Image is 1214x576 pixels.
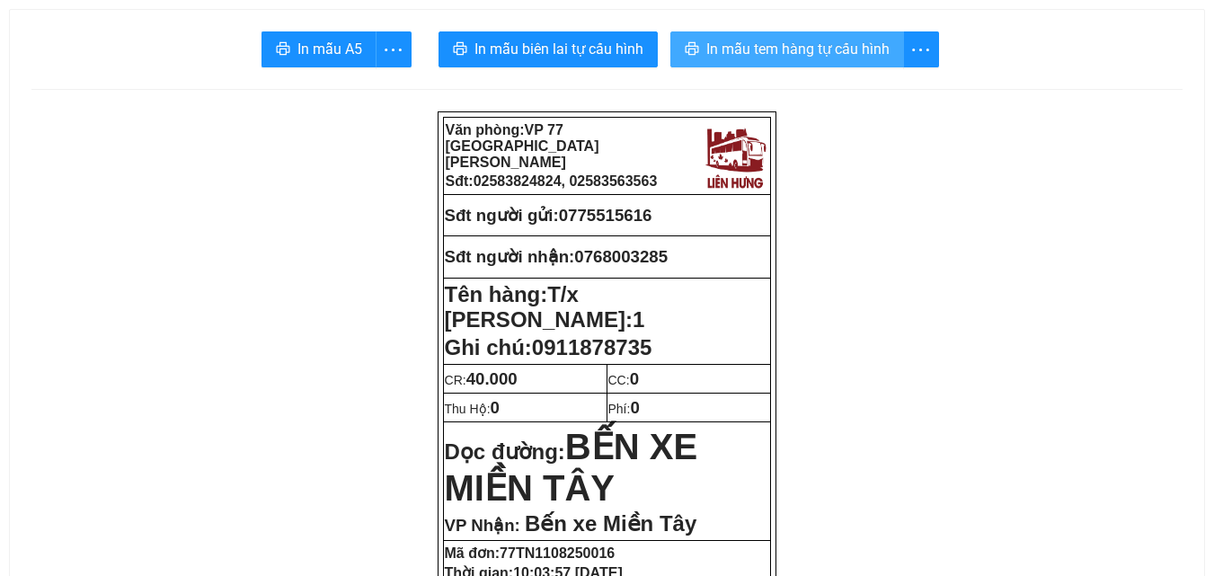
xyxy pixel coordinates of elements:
[6,9,148,28] strong: Nhà xe Liên Hưng
[466,369,518,388] span: 40.000
[453,41,467,58] span: printer
[685,41,699,58] span: printer
[446,173,658,189] strong: Sđt:
[193,22,263,97] img: logo
[445,206,559,225] strong: Sđt người gửi:
[6,31,185,110] strong: VP: 77 [GEOGRAPHIC_DATA][PERSON_NAME][GEOGRAPHIC_DATA]
[903,31,939,67] button: more
[445,373,518,387] span: CR:
[445,402,500,416] span: Thu Hộ:
[74,117,196,136] strong: Phiếu gửi hàng
[446,122,599,170] strong: Văn phòng:
[574,247,668,266] span: 0768003285
[261,31,377,67] button: printerIn mẫu A5
[630,398,639,417] span: 0
[670,31,904,67] button: printerIn mẫu tem hàng tự cấu hình
[376,31,412,67] button: more
[474,173,658,189] span: 02583824824, 02583563563
[904,39,938,61] span: more
[445,335,652,359] span: Ghi chú:
[276,41,290,58] span: printer
[559,206,652,225] span: 0775515616
[445,516,520,535] span: VP Nhận:
[608,402,640,416] span: Phí:
[377,39,411,61] span: more
[630,369,639,388] span: 0
[701,122,769,191] img: logo
[445,439,698,505] strong: Dọc đường:
[439,31,658,67] button: printerIn mẫu biên lai tự cấu hình
[297,38,362,60] span: In mẫu A5
[446,122,599,170] span: VP 77 [GEOGRAPHIC_DATA][PERSON_NAME]
[525,511,696,536] span: Bến xe Miền Tây
[445,247,575,266] strong: Sđt người nhận:
[445,282,645,332] span: T/x [PERSON_NAME]:
[633,307,644,332] span: 1
[474,38,643,60] span: In mẫu biên lai tự cấu hình
[445,282,645,332] strong: Tên hàng:
[608,373,640,387] span: CC:
[445,545,616,561] strong: Mã đơn:
[706,38,890,60] span: In mẫu tem hàng tự cấu hình
[491,398,500,417] span: 0
[532,335,651,359] span: 0911878735
[500,545,615,561] span: 77TN1108250016
[445,427,698,508] span: BẾN XE MIỀN TÂY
